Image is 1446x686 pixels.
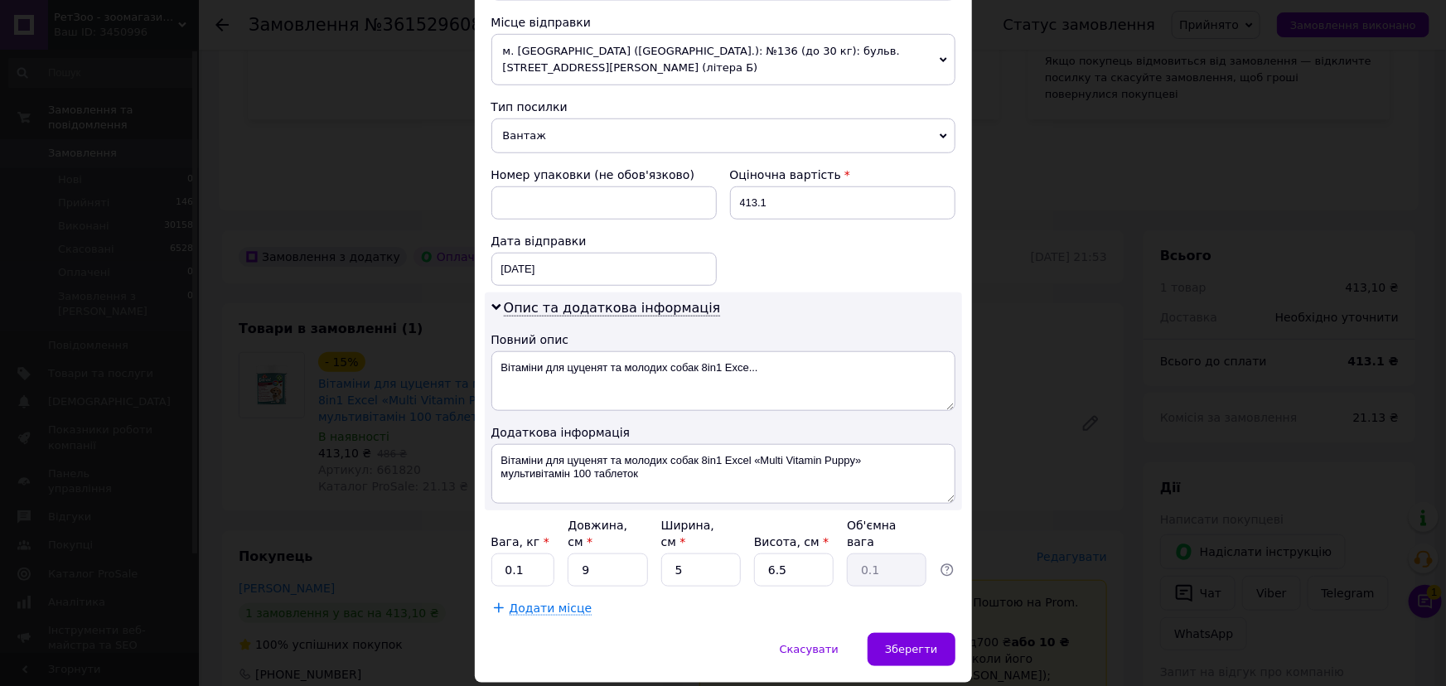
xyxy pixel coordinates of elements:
[491,233,717,249] div: Дата відправки
[491,351,955,411] textarea: Вітаміни для цуценят та молодих собак 8in1 Exce...
[491,424,955,441] div: Додаткова інформація
[568,519,627,548] label: Довжина, см
[754,535,829,548] label: Висота, см
[491,535,549,548] label: Вага, кг
[491,444,955,504] textarea: Вітаміни для цуценят та молодих собак 8in1 Excel «Multi Vitamin Puppy» мультивітамін 100 таблеток
[491,118,955,153] span: Вантаж
[730,167,955,183] div: Оціночна вартість
[491,100,568,114] span: Тип посилки
[661,519,714,548] label: Ширина, см
[491,34,955,85] span: м. [GEOGRAPHIC_DATA] ([GEOGRAPHIC_DATA].): №136 (до 30 кг): бульв. [STREET_ADDRESS][PERSON_NAME] ...
[504,300,721,316] span: Опис та додаткова інформація
[510,601,592,616] span: Додати місце
[847,517,926,550] div: Об'ємна вага
[491,167,717,183] div: Номер упаковки (не обов'язково)
[491,16,592,29] span: Місце відправки
[885,643,937,655] span: Зберегти
[780,643,839,655] span: Скасувати
[491,331,955,348] div: Повний опис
